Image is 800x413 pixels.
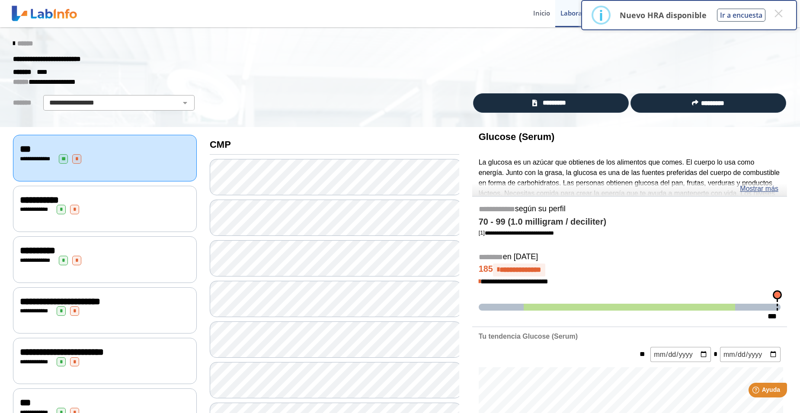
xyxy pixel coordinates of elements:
[723,379,790,403] iframe: Help widget launcher
[479,157,781,219] p: La glucosa es un azúcar que obtienes de los alimentos que comes. El cuerpo lo usa como energía. J...
[479,229,554,236] a: [1]
[620,10,707,20] p: Nuevo HRA disponible
[479,252,781,262] h5: en [DATE]
[479,333,578,340] b: Tu tendencia Glucose (Serum)
[479,204,781,214] h5: según su perfil
[720,347,781,362] input: mm/dd/yyyy
[650,347,711,362] input: mm/dd/yyyy
[740,184,778,194] a: Mostrar más
[479,264,781,276] h4: 185
[771,6,786,21] button: Close this dialog
[599,7,603,23] div: i
[717,9,765,22] button: Ir a encuesta
[479,217,781,227] h4: 70 - 99 (1.0 milligram / deciliter)
[210,139,231,150] b: CMP
[479,131,555,142] b: Glucose (Serum)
